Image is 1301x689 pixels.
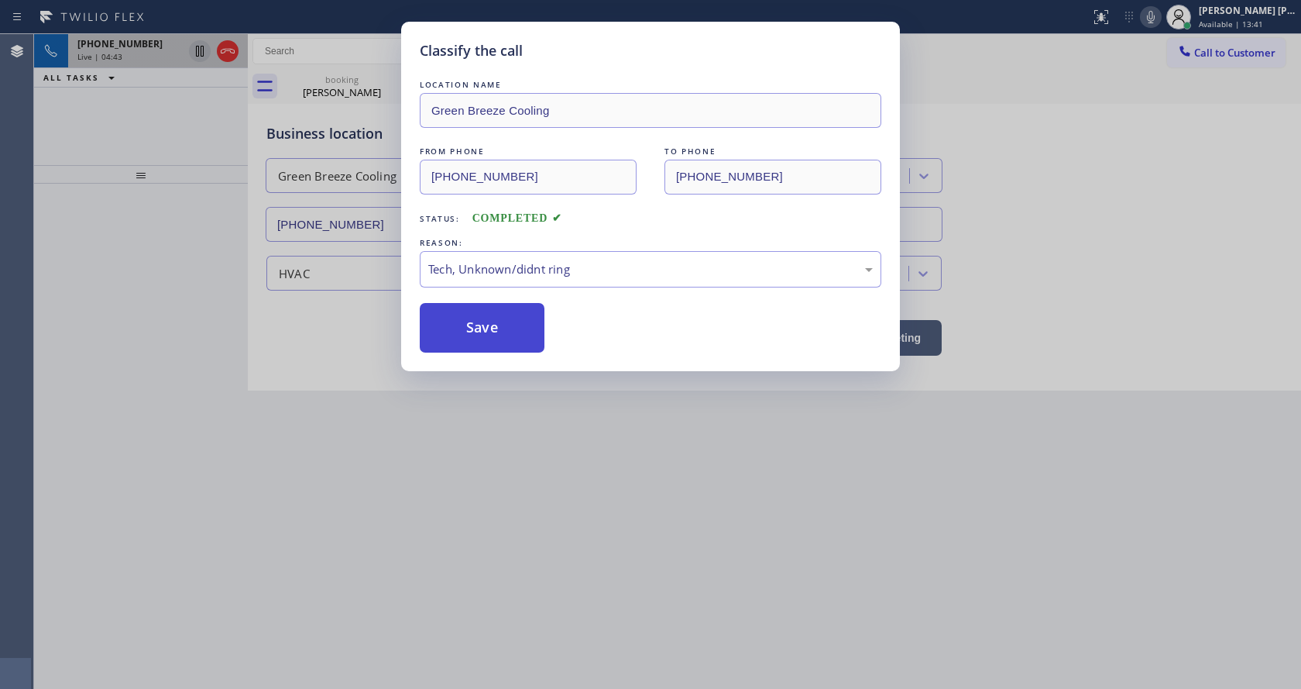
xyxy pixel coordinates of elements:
[420,213,460,224] span: Status:
[420,143,637,160] div: FROM PHONE
[420,77,881,93] div: LOCATION NAME
[420,303,544,353] button: Save
[664,160,881,195] input: To phone
[420,160,637,195] input: From phone
[428,260,873,278] div: Tech, Unknown/didnt ring
[420,235,881,251] div: REASON:
[420,40,523,61] h5: Classify the call
[472,212,562,224] span: COMPLETED
[664,143,881,160] div: TO PHONE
